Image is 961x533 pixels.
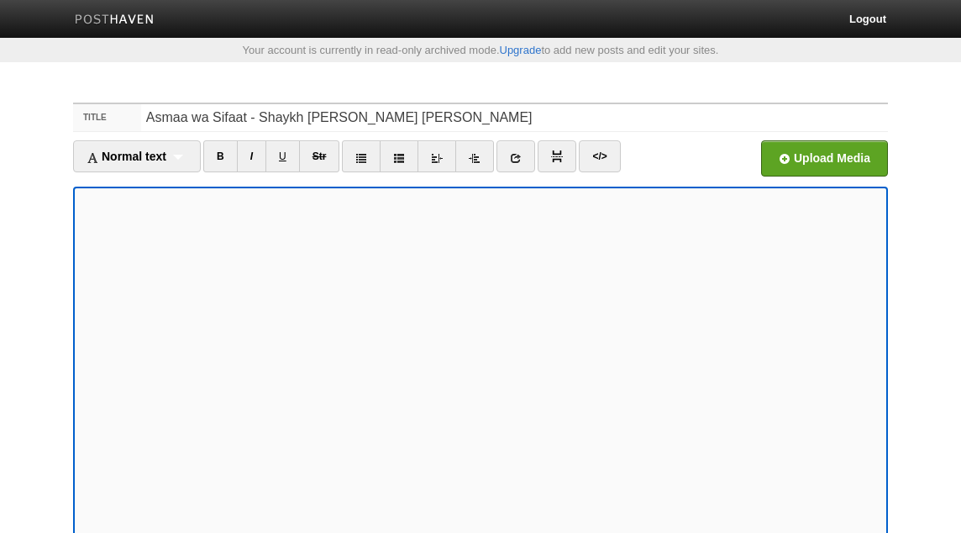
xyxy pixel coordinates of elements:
[299,140,340,172] a: Str
[312,150,327,162] del: Str
[87,150,166,163] span: Normal text
[75,14,155,27] img: Posthaven-bar
[500,44,542,56] a: Upgrade
[265,140,300,172] a: U
[579,140,620,172] a: </>
[60,45,901,55] div: Your account is currently in read-only archived mode. to add new posts and edit your sites.
[551,150,563,162] img: pagebreak-icon.png
[237,140,266,172] a: I
[73,104,141,131] label: Title
[203,140,238,172] a: B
